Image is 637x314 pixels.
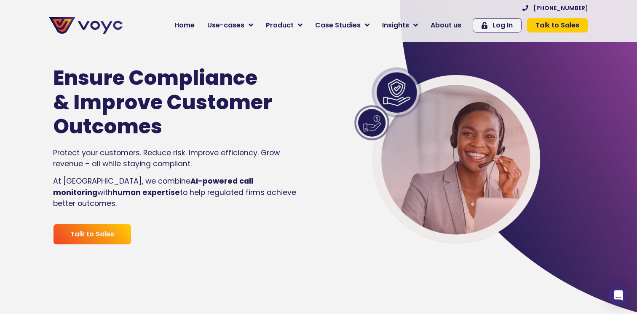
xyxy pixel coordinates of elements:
span: About us [431,20,461,30]
a: Log In [473,18,522,32]
p: Protect your customers. Reduce risk. Improve efficiency. Grow revenue – all while staying compliant. [53,147,300,170]
span: Talk to Sales [70,231,114,238]
img: voyc-full-logo [49,17,123,34]
span: Insights [382,20,409,30]
span: Log In [492,22,513,29]
h1: Ensure Compliance & Improve Customer Outcomes [53,66,275,139]
span: [PHONE_NUMBER] [533,5,588,11]
a: About us [424,17,468,34]
a: Use-cases [201,17,260,34]
strong: human expertise [112,187,180,198]
strong: AI-powered call monitoring [53,176,253,197]
a: Case Studies [309,17,376,34]
p: At [GEOGRAPHIC_DATA], we combine with to help regulated firms achieve better outcomes. [53,176,300,209]
a: [PHONE_NUMBER] [522,5,588,11]
span: Case Studies [315,20,361,30]
a: Talk to Sales [53,224,131,245]
span: Product [266,20,294,30]
span: Home [174,20,195,30]
a: Talk to Sales [527,18,588,32]
span: Talk to Sales [535,22,579,29]
span: Use-cases [207,20,244,30]
a: Insights [376,17,424,34]
a: Home [168,17,201,34]
div: Open Intercom Messenger [608,285,629,306]
a: Product [260,17,309,34]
